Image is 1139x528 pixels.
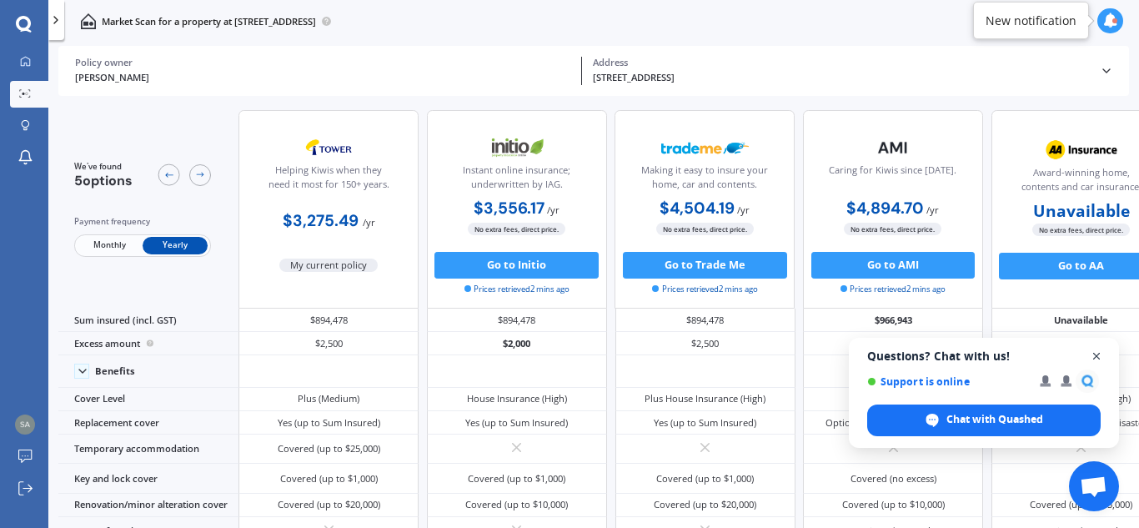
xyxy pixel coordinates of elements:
[250,163,407,197] div: Helping Kiwis when they need it most for 150+ years.
[75,172,133,189] span: 5 options
[473,131,561,164] img: Initio.webp
[58,309,238,332] div: Sum insured (incl. GST)
[1030,498,1132,511] div: Covered (up to $75,000)
[75,215,211,229] div: Payment frequency
[803,309,983,332] div: $966,943
[615,332,795,355] div: $2,500
[803,332,983,355] div: $2,500
[986,13,1076,29] div: New notification
[927,204,940,216] span: / yr
[850,472,936,485] div: Covered (no excess)
[654,416,756,430] div: Yes (up to Sum Insured)
[849,131,937,164] img: AMI-text-1.webp
[427,332,607,355] div: $2,000
[58,435,238,464] div: Temporary accommodation
[80,13,96,29] img: home-and-contents.b802091223b8502ef2dd.svg
[58,332,238,355] div: Excess amount
[465,498,568,511] div: Covered (up to $10,000)
[75,161,133,173] span: We've found
[280,472,378,485] div: Covered (up to $1,000)
[427,309,607,332] div: $894,478
[840,284,946,295] span: Prices retrieved 2 mins ago
[75,71,571,85] div: [PERSON_NAME]
[1069,461,1119,511] a: Open chat
[468,472,565,485] div: Covered (up to $1,000)
[654,498,756,511] div: Covered (up to $20,000)
[78,237,143,254] span: Monthly
[75,57,571,68] div: Policy owner
[847,198,925,219] b: $4,894.70
[285,131,374,164] img: Tower.webp
[468,223,565,235] span: No extra fees, direct price.
[439,163,595,197] div: Instant online insurance; underwritten by IAG.
[58,494,238,517] div: Renovation/minor alteration cover
[738,204,750,216] span: / yr
[830,163,957,197] div: Caring for Kiwis since [DATE].
[283,210,359,231] b: $3,275.49
[825,416,961,430] div: Option (based on Sum Insured)
[1037,133,1126,167] img: AA.webp
[656,223,754,235] span: No extra fees, direct price.
[435,252,600,279] button: Go to Initio
[278,442,380,455] div: Covered (up to $25,000)
[867,349,1101,363] span: Questions? Chat with us!
[238,332,419,355] div: $2,500
[58,464,238,493] div: Key and lock cover
[811,252,976,279] button: Go to AMI
[465,416,568,430] div: Yes (up to Sum Insured)
[547,204,559,216] span: / yr
[623,252,787,279] button: Go to Trade Me
[867,375,1028,388] span: Support is online
[842,498,945,511] div: Covered (up to $10,000)
[593,71,1089,85] div: [STREET_ADDRESS]
[278,416,380,430] div: Yes (up to Sum Insured)
[238,309,419,332] div: $894,478
[143,237,208,254] span: Yearly
[58,411,238,435] div: Replacement cover
[95,365,135,377] div: Benefits
[363,216,375,229] span: / yr
[652,284,757,295] span: Prices retrieved 2 mins ago
[626,163,783,197] div: Making it easy to insure your home, car and contents.
[280,259,379,272] span: My current policy
[1032,224,1130,236] span: No extra fees, direct price.
[615,309,795,332] div: $894,478
[102,15,316,28] p: Market Scan for a property at [STREET_ADDRESS]
[15,415,35,435] img: f7917e993718ced6a51031d2af2d9975
[845,223,942,235] span: No extra fees, direct price.
[58,388,238,411] div: Cover Level
[661,131,750,164] img: Trademe.webp
[467,392,567,405] div: House Insurance (High)
[593,57,1089,68] div: Address
[946,412,1043,427] span: Chat with Quashed
[474,198,544,219] b: $3,556.17
[867,405,1101,436] span: Chat with Quashed
[298,392,359,405] div: Plus (Medium)
[1033,204,1130,218] b: Unavailable
[656,472,754,485] div: Covered (up to $1,000)
[645,392,765,405] div: Plus House Insurance (High)
[278,498,380,511] div: Covered (up to $20,000)
[464,284,569,295] span: Prices retrieved 2 mins ago
[660,198,735,219] b: $4,504.19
